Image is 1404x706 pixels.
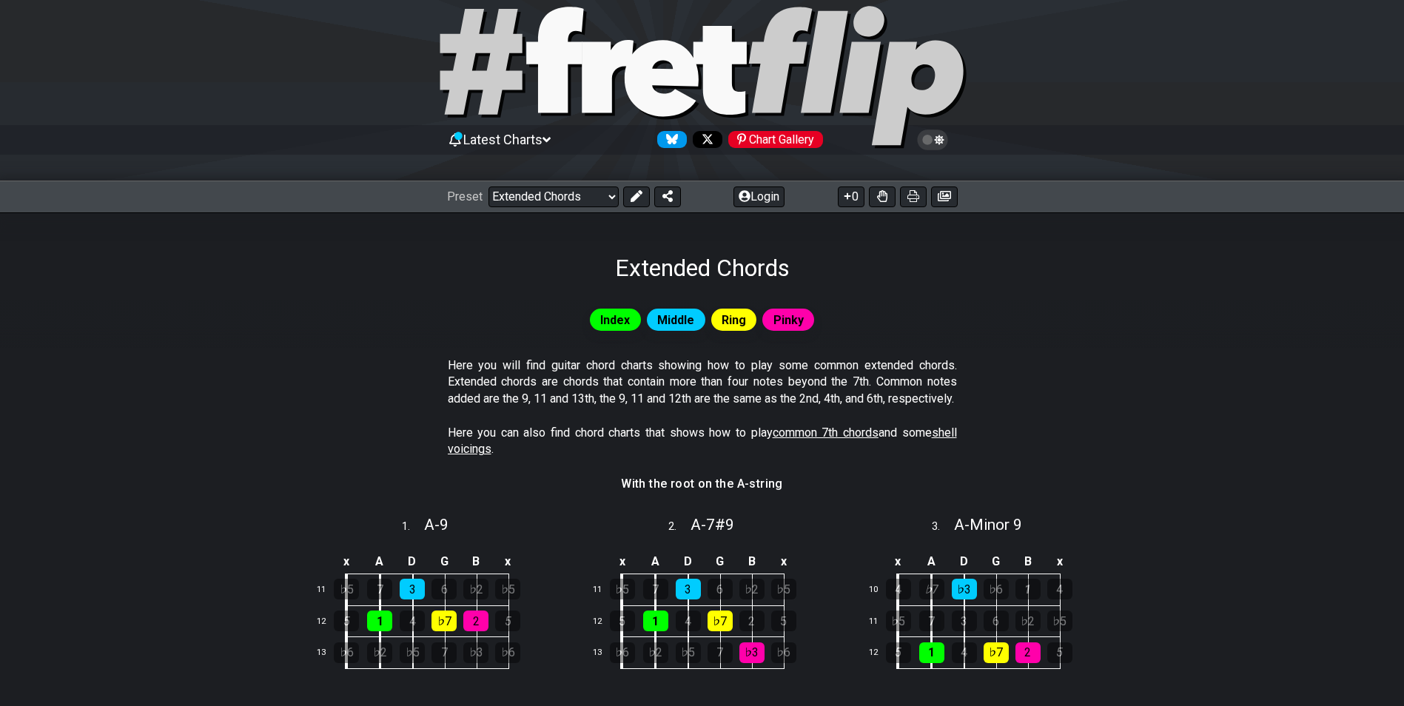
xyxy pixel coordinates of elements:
td: 11 [586,574,622,606]
button: Edit Preset [623,186,650,207]
td: x [492,550,524,574]
div: ♭6 [610,642,635,663]
td: x [881,550,916,574]
div: 4 [400,611,425,631]
div: 5 [886,642,911,663]
div: 1 [367,611,392,631]
div: ♭2 [1015,611,1041,631]
td: 11 [862,605,898,637]
span: Toggle light / dark theme [924,133,941,147]
div: 4 [952,642,977,663]
td: D [948,550,981,574]
div: 5 [771,611,796,631]
td: A [639,550,672,574]
td: x [768,550,799,574]
a: #fretflip at Pinterest [722,131,823,148]
a: Follow #fretflip at X [687,131,722,148]
td: x [605,550,639,574]
td: x [1044,550,1075,574]
td: G [429,550,460,574]
div: 2 [1015,642,1041,663]
div: 4 [1047,579,1072,599]
td: 11 [310,574,346,606]
td: 10 [862,574,898,606]
h4: With the root on the A-string [621,476,783,492]
div: 7 [431,642,457,663]
span: 1 . [402,519,424,535]
td: 13 [586,637,622,669]
div: 7 [708,642,733,663]
button: Create image [931,186,958,207]
td: 13 [310,637,346,669]
div: 7 [367,579,392,599]
span: A - 9 [424,516,449,534]
td: x [329,550,363,574]
div: ♭7 [984,642,1009,663]
div: ♭6 [984,579,1009,599]
td: B [736,550,768,574]
div: ♭5 [771,579,796,599]
td: A [915,550,948,574]
div: ♭2 [463,579,488,599]
td: B [1012,550,1044,574]
div: ♭5 [1047,611,1072,631]
div: ♭7 [708,611,733,631]
a: Follow #fretflip at Bluesky [651,131,687,148]
div: 4 [676,611,701,631]
div: 5 [1047,642,1072,663]
button: 0 [838,186,864,207]
div: ♭6 [495,642,520,663]
div: 1 [919,642,944,663]
div: ♭5 [495,579,520,599]
div: 6 [431,579,457,599]
div: ♭7 [431,611,457,631]
div: ♭5 [886,611,911,631]
div: 6 [708,579,733,599]
span: 3 . [932,519,954,535]
td: 12 [586,605,622,637]
td: 12 [310,605,346,637]
button: Login [733,186,785,207]
span: Preset [447,189,483,204]
div: ♭3 [463,642,488,663]
div: ♭7 [919,579,944,599]
span: Middle [657,309,694,331]
div: 3 [952,611,977,631]
span: Latest Charts [463,132,543,147]
div: ♭2 [367,642,392,663]
span: 2 . [668,519,691,535]
span: Pinky [773,309,804,331]
div: ♭5 [610,579,635,599]
div: 7 [643,579,668,599]
div: ♭5 [334,579,359,599]
span: A - 7#9 [691,516,734,534]
div: ♭6 [771,642,796,663]
span: Ring [722,309,746,331]
td: B [460,550,492,574]
td: A [363,550,397,574]
div: ♭5 [676,642,701,663]
div: 5 [334,611,359,631]
div: 1 [643,611,668,631]
div: 3 [676,579,701,599]
div: 5 [610,611,635,631]
td: D [396,550,429,574]
div: 4 [886,579,911,599]
div: ♭3 [952,579,977,599]
td: G [704,550,736,574]
div: 6 [984,611,1009,631]
span: common 7th chords [773,426,879,440]
div: ♭2 [739,579,765,599]
span: Index [600,309,630,331]
div: 1 [1015,579,1041,599]
div: 5 [495,611,520,631]
div: 3 [400,579,425,599]
h1: Extended Chords [615,254,790,282]
td: G [980,550,1012,574]
td: 12 [862,637,898,669]
button: Share Preset [654,186,681,207]
div: Chart Gallery [728,131,823,148]
div: ♭6 [334,642,359,663]
p: Here you will find guitar chord charts showing how to play some common extended chords. Extended ... [448,357,957,407]
span: A - Minor 9 [954,516,1022,534]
